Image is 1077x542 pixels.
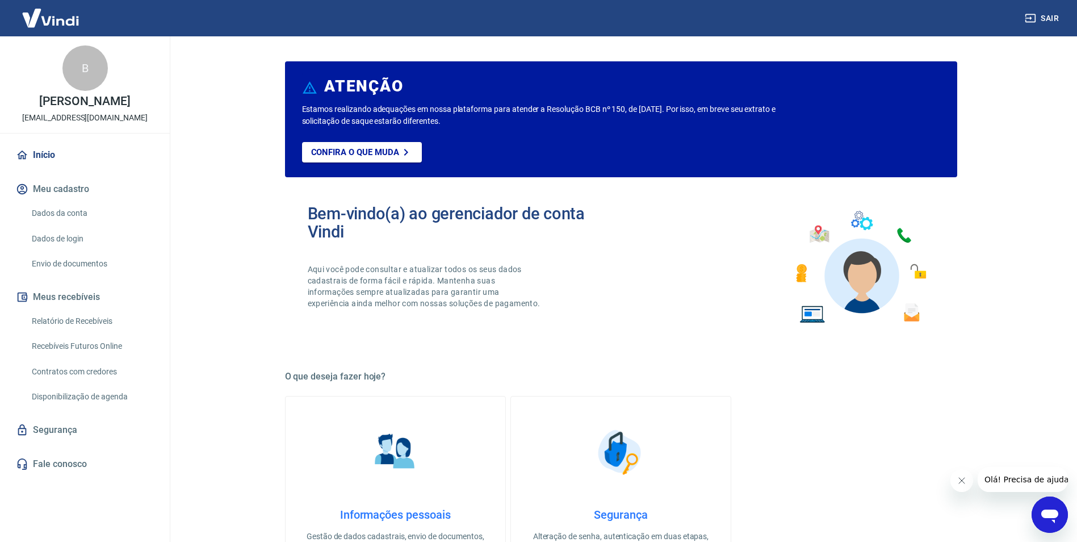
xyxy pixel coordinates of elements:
[302,103,812,127] p: Estamos realizando adequações em nossa plataforma para atender a Resolução BCB nº 150, de [DATE]....
[27,310,156,333] a: Relatório de Recebíveis
[14,418,156,443] a: Segurança
[529,508,713,522] h4: Segurança
[14,285,156,310] button: Meus recebíveis
[324,81,403,92] h6: ATENÇÃO
[27,202,156,225] a: Dados da conta
[950,469,973,492] iframe: Fechar mensagem
[592,424,649,481] img: Segurança
[302,142,422,162] a: Confira o que muda
[27,360,156,383] a: Contratos com credores
[308,264,543,309] p: Aqui você pode consultar e atualizar todos os seus dados cadastrais de forma fácil e rápida. Mant...
[27,335,156,358] a: Recebíveis Futuros Online
[285,371,957,382] h5: O que deseja fazer hoje?
[62,45,108,91] div: B
[978,467,1068,492] iframe: Mensagem da empresa
[7,8,95,17] span: Olá! Precisa de ajuda?
[27,385,156,408] a: Disponibilização de agenda
[14,143,156,168] a: Início
[786,205,934,330] img: Imagem de um avatar masculino com diversos icones exemplificando as funcionalidades do gerenciado...
[39,95,130,107] p: [PERSON_NAME]
[14,177,156,202] button: Meu cadastro
[14,452,156,477] a: Fale conosco
[22,112,148,124] p: [EMAIL_ADDRESS][DOMAIN_NAME]
[1032,497,1068,533] iframe: Botão para abrir a janela de mensagens
[367,424,424,481] img: Informações pessoais
[308,205,621,241] h2: Bem-vindo(a) ao gerenciador de conta Vindi
[1022,8,1063,29] button: Sair
[27,227,156,251] a: Dados de login
[304,508,487,522] h4: Informações pessoais
[14,1,87,35] img: Vindi
[311,147,399,157] p: Confira o que muda
[27,252,156,276] a: Envio de documentos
